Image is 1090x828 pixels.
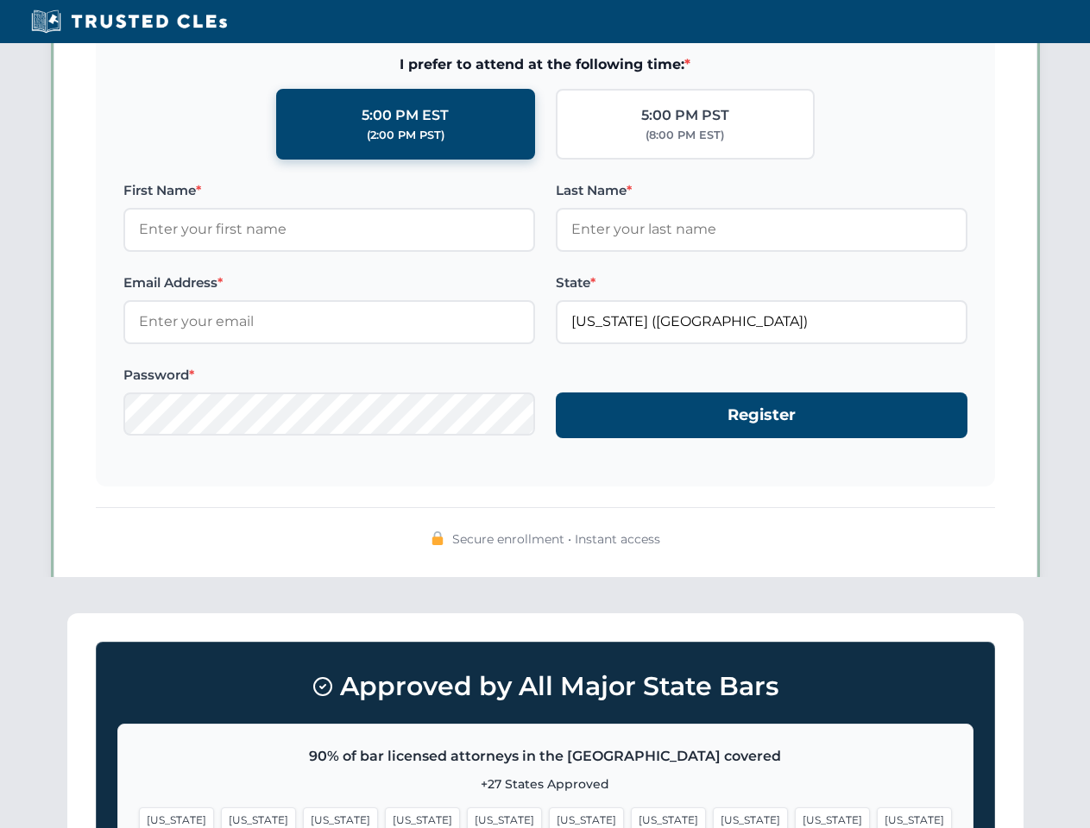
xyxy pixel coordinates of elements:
[123,273,535,293] label: Email Address
[646,127,724,144] div: (8:00 PM EST)
[139,745,952,768] p: 90% of bar licensed attorneys in the [GEOGRAPHIC_DATA] covered
[431,531,444,545] img: 🔒
[123,300,535,343] input: Enter your email
[556,300,967,343] input: Florida (FL)
[123,208,535,251] input: Enter your first name
[123,53,967,76] span: I prefer to attend at the following time:
[556,273,967,293] label: State
[556,392,967,438] button: Register
[556,180,967,201] label: Last Name
[139,775,952,793] p: +27 States Approved
[452,530,660,549] span: Secure enrollment • Instant access
[367,127,444,144] div: (2:00 PM PST)
[556,208,967,251] input: Enter your last name
[641,104,729,127] div: 5:00 PM PST
[123,365,535,386] label: Password
[362,104,449,127] div: 5:00 PM EST
[26,9,232,34] img: Trusted CLEs
[123,180,535,201] label: First Name
[117,663,973,710] h3: Approved by All Major State Bars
